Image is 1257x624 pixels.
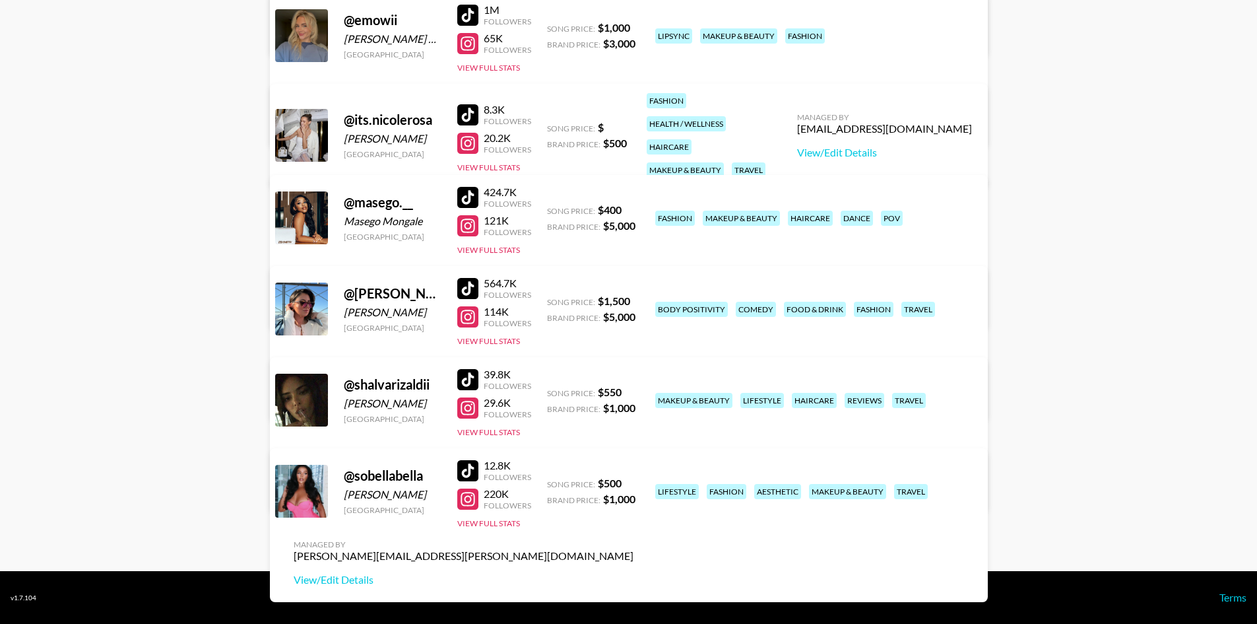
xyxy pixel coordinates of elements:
[547,495,600,505] span: Brand Price:
[797,112,972,122] div: Managed By
[754,484,801,499] div: aesthetic
[344,306,441,319] div: [PERSON_NAME]
[547,40,600,50] span: Brand Price:
[484,318,531,328] div: Followers
[484,409,531,419] div: Followers
[901,302,935,317] div: travel
[603,401,635,414] strong: $ 1,000
[484,199,531,209] div: Followers
[655,211,695,226] div: fashion
[484,305,531,318] div: 114K
[484,227,531,237] div: Followers
[598,386,622,398] strong: $ 550
[344,414,441,424] div: [GEOGRAPHIC_DATA]
[344,50,441,59] div: [GEOGRAPHIC_DATA]
[547,297,595,307] span: Song Price:
[881,211,903,226] div: pov
[740,393,784,408] div: lifestyle
[788,211,833,226] div: haircare
[703,211,780,226] div: makeup & beauty
[484,45,531,55] div: Followers
[603,37,635,50] strong: $ 3,000
[344,132,441,145] div: [PERSON_NAME]
[484,17,531,26] div: Followers
[344,12,441,28] div: @ emowii
[344,32,441,46] div: [PERSON_NAME] & [PERSON_NAME]
[484,131,531,145] div: 20.2K
[547,388,595,398] span: Song Price:
[547,139,600,149] span: Brand Price:
[344,232,441,242] div: [GEOGRAPHIC_DATA]
[792,393,837,408] div: haircare
[841,211,873,226] div: dance
[598,477,622,489] strong: $ 500
[655,484,699,499] div: lifestyle
[603,137,627,149] strong: $ 500
[457,63,520,73] button: View Full Stats
[344,505,441,515] div: [GEOGRAPHIC_DATA]
[603,310,635,323] strong: $ 5,000
[732,162,765,178] div: travel
[784,302,846,317] div: food & drink
[344,376,441,393] div: @ shalvarizaldii
[294,549,633,563] div: [PERSON_NAME][EMAIL_ADDRESS][PERSON_NAME][DOMAIN_NAME]
[700,28,777,44] div: makeup & beauty
[484,472,531,482] div: Followers
[484,459,531,472] div: 12.8K
[484,290,531,300] div: Followers
[736,302,776,317] div: comedy
[457,336,520,346] button: View Full Stats
[785,28,825,44] div: fashion
[598,121,604,133] strong: $
[598,203,622,216] strong: $ 400
[797,146,972,159] a: View/Edit Details
[484,116,531,126] div: Followers
[484,32,531,45] div: 65K
[647,116,726,131] div: health / wellness
[484,103,531,116] div: 8.3K
[344,194,441,211] div: @ masego.__
[797,122,972,135] div: [EMAIL_ADDRESS][DOMAIN_NAME]
[707,484,746,499] div: fashion
[457,245,520,255] button: View Full Stats
[484,396,531,409] div: 29.6K
[598,295,630,307] strong: $ 1,500
[809,484,886,499] div: makeup & beauty
[484,3,531,17] div: 1M
[894,484,928,499] div: travel
[344,112,441,128] div: @ its.nicolerosa
[484,145,531,155] div: Followers
[484,214,531,227] div: 121K
[11,594,36,602] div: v 1.7.104
[1219,591,1246,604] a: Terms
[344,323,441,333] div: [GEOGRAPHIC_DATA]
[344,468,441,484] div: @ sobellabella
[484,381,531,391] div: Followers
[845,393,884,408] div: reviews
[484,186,531,199] div: 424.7K
[484,487,531,501] div: 220K
[547,313,600,323] span: Brand Price:
[547,24,595,34] span: Song Price:
[647,93,686,108] div: fashion
[655,302,728,317] div: body positivity
[457,162,520,172] button: View Full Stats
[344,397,441,410] div: [PERSON_NAME]
[457,518,520,528] button: View Full Stats
[294,573,633,586] a: View/Edit Details
[547,404,600,414] span: Brand Price:
[603,493,635,505] strong: $ 1,000
[457,427,520,437] button: View Full Stats
[647,162,724,178] div: makeup & beauty
[854,302,893,317] div: fashion
[655,393,732,408] div: makeup & beauty
[892,393,926,408] div: travel
[547,479,595,489] span: Song Price:
[484,368,531,381] div: 39.8K
[344,488,441,501] div: [PERSON_NAME]
[598,21,630,34] strong: $ 1,000
[344,215,441,228] div: Masego Mongale
[484,277,531,290] div: 564.7K
[344,285,441,302] div: @ [PERSON_NAME].mackenzlee
[603,219,635,232] strong: $ 5,000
